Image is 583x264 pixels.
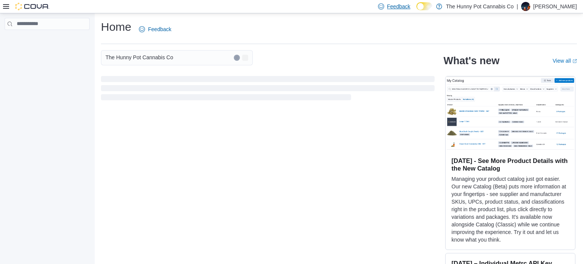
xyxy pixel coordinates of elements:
[106,53,173,62] span: The Hunny Pot Cannabis Co
[5,32,90,50] nav: Complex example
[444,55,499,67] h2: What's new
[101,77,435,102] span: Loading
[136,22,174,37] a: Feedback
[234,55,240,61] button: Clear input
[446,2,514,11] p: The Hunny Pot Cannabis Co
[452,157,569,172] h3: [DATE] - See More Product Details with the New Catalog
[387,3,410,10] span: Feedback
[517,2,518,11] p: |
[416,2,432,10] input: Dark Mode
[242,55,248,61] button: Open list of options
[148,25,171,33] span: Feedback
[101,19,131,35] h1: Home
[15,3,49,10] img: Cova
[533,2,577,11] p: [PERSON_NAME]
[572,59,577,63] svg: External link
[553,58,577,64] a: View allExternal link
[521,2,530,11] div: Brandon Johnston
[452,175,569,243] p: Managing your product catalog just got easier. Our new Catalog (Beta) puts more information at yo...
